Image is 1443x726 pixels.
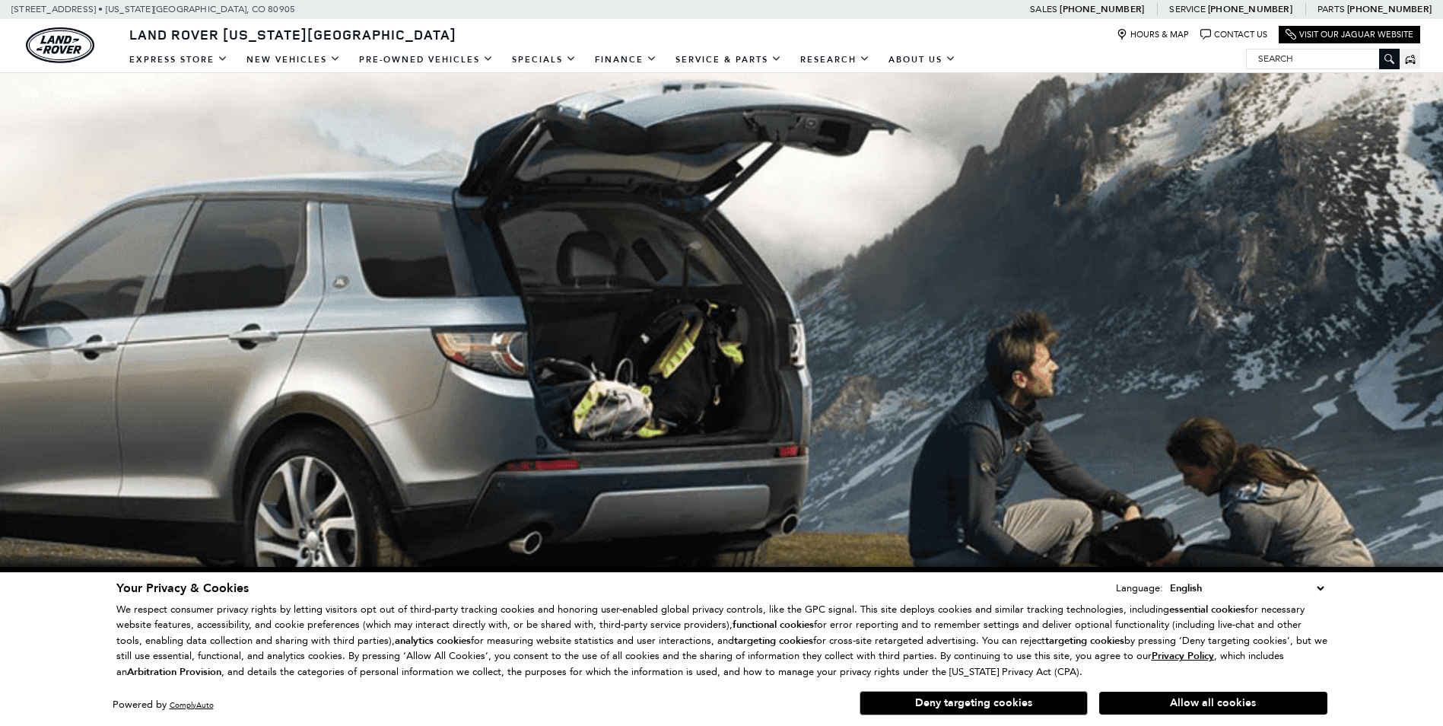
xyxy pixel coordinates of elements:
a: Finance [586,46,666,73]
a: [PHONE_NUMBER] [1208,3,1292,15]
a: ComplyAuto [170,700,214,710]
span: Your Privacy & Cookies [116,580,249,597]
strong: targeting cookies [734,634,813,648]
a: [STREET_ADDRESS] • [US_STATE][GEOGRAPHIC_DATA], CO 80905 [11,4,295,14]
a: Contact Us [1200,29,1267,40]
button: Deny targeting cookies [860,691,1088,715]
u: Privacy Policy [1152,649,1214,663]
a: Service & Parts [666,46,791,73]
strong: essential cookies [1169,603,1245,616]
span: Land Rover [US_STATE][GEOGRAPHIC_DATA] [129,25,456,43]
a: New Vehicles [237,46,350,73]
a: EXPRESS STORE [120,46,237,73]
img: Land Rover [26,27,94,63]
strong: functional cookies [733,618,814,632]
a: About Us [879,46,965,73]
div: Language: [1116,583,1163,593]
strong: Arbitration Provision [127,665,221,679]
strong: targeting cookies [1045,634,1124,648]
nav: Main Navigation [120,46,965,73]
a: Hours & Map [1117,29,1189,40]
span: Service [1169,4,1205,14]
div: Powered by [113,700,214,710]
a: [PHONE_NUMBER] [1347,3,1432,15]
a: Research [791,46,879,73]
a: Pre-Owned Vehicles [350,46,503,73]
strong: analytics cookies [395,634,471,648]
span: Sales [1030,4,1057,14]
a: [PHONE_NUMBER] [1060,3,1144,15]
input: Search [1247,49,1399,68]
select: Language Select [1166,580,1327,597]
a: Specials [503,46,586,73]
p: We respect consumer privacy rights by letting visitors opt out of third-party tracking cookies an... [116,602,1327,680]
a: Land Rover [US_STATE][GEOGRAPHIC_DATA] [120,25,466,43]
span: Parts [1317,4,1345,14]
button: Allow all cookies [1099,692,1327,715]
a: land-rover [26,27,94,63]
a: Visit Our Jaguar Website [1286,29,1413,40]
a: Privacy Policy [1152,650,1214,661]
